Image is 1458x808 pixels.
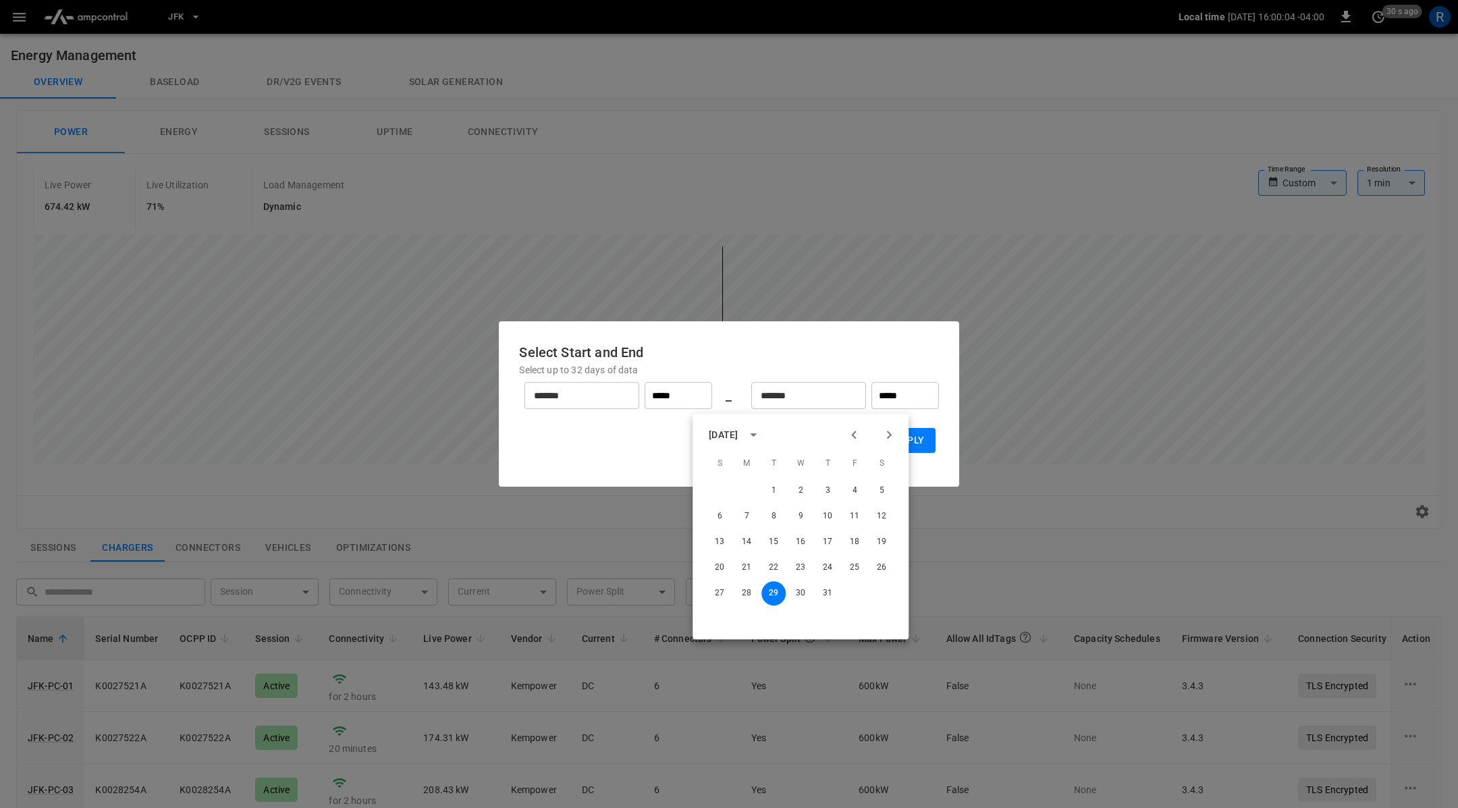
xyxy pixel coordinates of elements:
button: 1 [761,479,786,503]
button: 23 [788,556,813,580]
span: Tuesday [761,450,786,477]
button: 26 [869,556,894,580]
span: Monday [734,450,759,477]
button: 30 [788,581,813,605]
span: Thursday [815,450,840,477]
button: 12 [869,504,894,529]
button: 3 [815,479,840,503]
button: 13 [707,530,732,554]
button: Apply [884,428,936,453]
button: 18 [842,530,867,554]
button: 27 [707,581,732,605]
button: Previous month [842,423,865,446]
span: Wednesday [788,450,813,477]
button: 21 [734,556,759,580]
span: Saturday [869,450,894,477]
button: 10 [815,504,840,529]
button: 8 [761,504,786,529]
button: 25 [842,556,867,580]
button: 6 [707,504,732,529]
button: 29 [761,581,786,605]
h6: _ [726,385,732,406]
button: 11 [842,504,867,529]
button: 5 [869,479,894,503]
button: Next month [878,423,900,446]
button: 17 [815,530,840,554]
button: 31 [815,581,840,605]
button: 22 [761,556,786,580]
h6: Select Start and End [519,342,938,363]
span: Friday [842,450,867,477]
button: 28 [734,581,759,605]
button: 24 [815,556,840,580]
button: 2 [788,479,813,503]
span: Sunday [707,450,732,477]
div: [DATE] [709,428,738,442]
button: 4 [842,479,867,503]
button: 7 [734,504,759,529]
button: calendar view is open, switch to year view [742,423,765,446]
p: Select up to 32 days of data [519,363,938,377]
button: 16 [788,530,813,554]
button: 15 [761,530,786,554]
button: 19 [869,530,894,554]
button: 9 [788,504,813,529]
button: 20 [707,556,732,580]
button: 14 [734,530,759,554]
